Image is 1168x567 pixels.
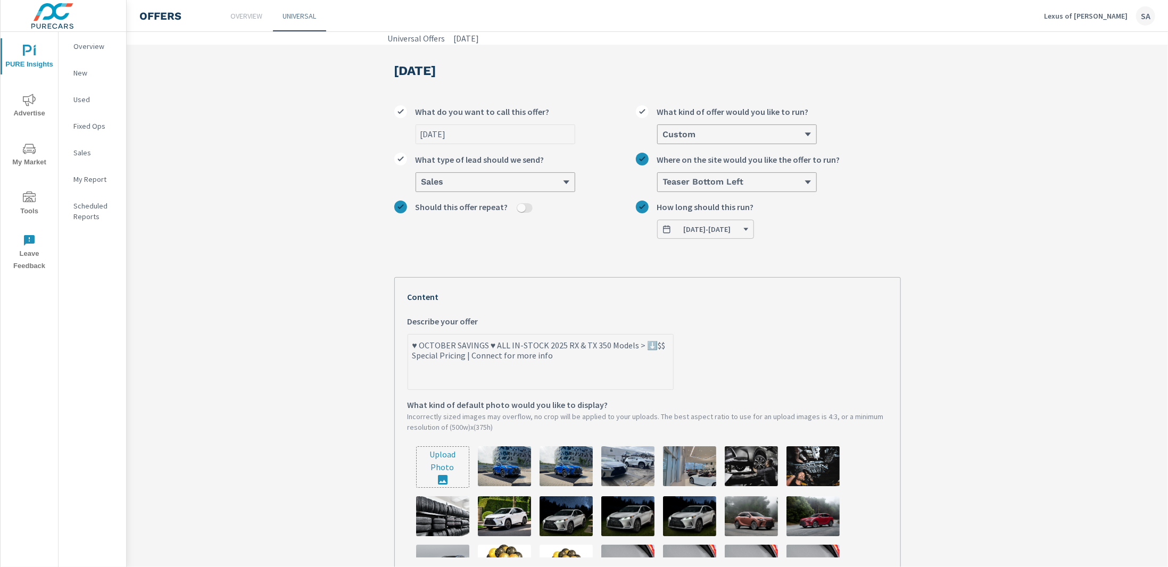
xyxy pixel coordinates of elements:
[408,290,888,303] p: Content
[388,32,445,45] a: Universal Offers
[416,201,508,213] span: Should this offer repeat?
[1,32,58,277] div: nav menu
[408,315,478,328] span: Describe your offer
[73,147,118,158] p: Sales
[601,496,655,536] img: description
[59,118,126,134] div: Fixed Ops
[601,446,655,486] img: description
[657,201,754,213] span: How long should this run?
[662,130,663,139] input: What kind of offer would you like to run?
[4,45,55,71] span: PURE Insights
[725,496,778,536] img: description
[73,94,118,105] p: Used
[73,41,118,52] p: Overview
[408,336,673,389] textarea: Describe your offer
[73,174,118,185] p: My Report
[283,11,317,21] p: Universal
[230,11,262,21] p: Overview
[683,224,731,234] span: [DATE] - [DATE]
[4,94,55,120] span: Advertise
[540,496,593,536] img: description
[657,153,840,166] span: Where on the site would you like the offer to run?
[517,203,526,213] button: Should this offer repeat?
[416,496,469,536] img: description
[725,446,778,486] img: description
[416,105,550,118] span: What do you want to call this offer?
[408,411,888,432] p: Incorrectly sized images may overflow, no crop will be applied to your uploads. The best aspect r...
[59,198,126,224] div: Scheduled Reports
[540,446,593,486] img: description
[408,398,608,411] span: What kind of default photo would you like to display?
[4,143,55,169] span: My Market
[59,65,126,81] div: New
[786,496,840,536] img: description
[421,177,444,187] h6: Sales
[663,177,744,187] h6: Teaser Bottom Left
[657,220,754,239] button: How long should this run?
[59,38,126,54] div: Overview
[416,153,544,166] span: What type of lead should we send?
[478,446,531,486] img: description
[420,178,421,187] input: What type of lead should we send?
[1136,6,1155,26] div: SA
[4,191,55,218] span: Tools
[73,121,118,131] p: Fixed Ops
[1044,11,1128,21] p: Lexus of [PERSON_NAME]
[662,178,663,187] input: Where on the site would you like the offer to run?
[663,446,716,486] img: description
[394,62,436,80] h3: [DATE]
[663,129,696,140] h6: Custom
[454,32,479,45] a: [DATE]
[59,171,126,187] div: My Report
[59,91,126,107] div: Used
[478,496,531,536] img: description
[73,68,118,78] p: New
[4,234,55,272] span: Leave Feedback
[657,105,809,118] span: What kind of offer would you like to run?
[786,446,840,486] img: description
[73,201,118,222] p: Scheduled Reports
[59,145,126,161] div: Sales
[663,496,716,536] img: description
[416,125,575,144] input: What do you want to call this offer?
[139,10,181,22] h4: Offers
